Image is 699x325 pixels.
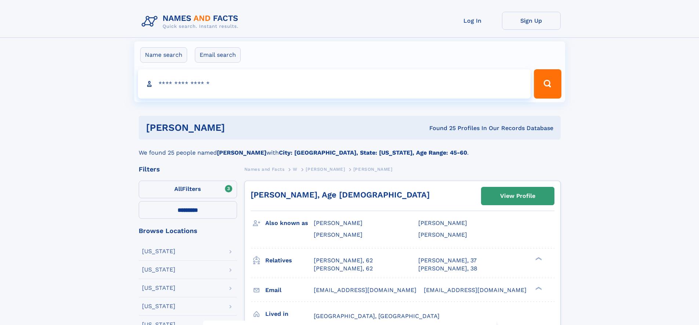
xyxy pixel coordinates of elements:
img: Logo Names and Facts [139,12,244,32]
div: Filters [139,166,237,173]
span: All [174,185,182,192]
a: [PERSON_NAME], 62 [314,265,373,273]
div: We found 25 people named with . [139,140,561,157]
span: W [293,167,298,172]
h3: Lived in [265,308,314,320]
a: Names and Facts [244,165,285,174]
input: search input [138,69,531,99]
a: [PERSON_NAME], 37 [418,256,477,265]
b: City: [GEOGRAPHIC_DATA], State: [US_STATE], Age Range: 45-60 [279,149,467,156]
div: ❯ [534,256,542,261]
div: [US_STATE] [142,248,175,254]
h3: Also known as [265,217,314,229]
b: [PERSON_NAME] [217,149,266,156]
span: [EMAIL_ADDRESS][DOMAIN_NAME] [424,287,527,293]
label: Name search [140,47,187,63]
label: Filters [139,181,237,198]
a: View Profile [481,187,554,205]
a: [PERSON_NAME] [306,165,345,174]
div: [US_STATE] [142,303,175,309]
a: [PERSON_NAME], 38 [418,265,477,273]
span: [PERSON_NAME] [314,219,363,226]
a: [PERSON_NAME], Age [DEMOGRAPHIC_DATA] [251,190,430,199]
span: [PERSON_NAME] [418,231,467,238]
h1: [PERSON_NAME] [146,123,327,132]
button: Search Button [534,69,561,99]
a: Sign Up [502,12,561,30]
span: [EMAIL_ADDRESS][DOMAIN_NAME] [314,287,416,293]
a: [PERSON_NAME], 62 [314,256,373,265]
span: [GEOGRAPHIC_DATA], [GEOGRAPHIC_DATA] [314,313,440,320]
div: ❯ [534,286,542,291]
div: View Profile [500,188,535,204]
h3: Email [265,284,314,296]
label: Email search [195,47,241,63]
span: [PERSON_NAME] [418,219,467,226]
div: Found 25 Profiles In Our Records Database [327,124,553,132]
div: [US_STATE] [142,285,175,291]
div: [US_STATE] [142,267,175,273]
span: [PERSON_NAME] [353,167,393,172]
span: [PERSON_NAME] [314,231,363,238]
span: [PERSON_NAME] [306,167,345,172]
h3: Relatives [265,254,314,267]
a: Log In [443,12,502,30]
a: W [293,165,298,174]
div: Browse Locations [139,228,237,234]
